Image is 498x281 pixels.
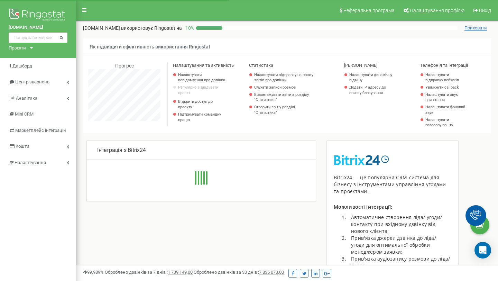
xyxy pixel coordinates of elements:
span: 99,989% [83,270,104,275]
img: Ringostat logo [9,7,67,24]
a: Налаштувати повідомлення про дзвінки [178,72,227,83]
p: Інтеграція з Bitrix24 [97,146,305,154]
span: Налаштування [15,160,46,165]
span: [PERSON_NAME] [344,63,377,68]
a: Увімкнути callback [425,85,465,90]
span: Телефонія та інтеграції [420,63,468,68]
a: Налаштувати відправку вебхуків [425,72,465,83]
li: Прив'язка аудіозапису розмови до ліда/ угоди; [348,255,451,269]
span: Маркетплейс інтеграцій [15,128,66,133]
span: Аналiтика [16,96,37,101]
a: Налаштувати динамічну підміну [349,72,398,83]
a: Налаштувати звук привітання [425,92,465,103]
a: Налаштувати відправку на пошту звітів про дзвінки [254,72,316,83]
a: Додати IP адресу до списку блокування [349,85,398,96]
p: Регулярно відвідувати проєкт [178,85,227,96]
a: Слухати записи розмов [254,85,316,90]
div: Bitrix24 — це популярна CRM-система для бізнесу з інструментами управління угодами та проєктами. [334,174,451,195]
img: image [334,155,389,165]
span: Оброблено дзвінків за 7 днів : [105,270,193,275]
span: Прогрес [115,63,134,69]
span: Налаштування профілю [410,8,464,13]
a: Вивантажувати звіти з розділу "Статистика" [254,92,316,103]
span: Як підвищити ефективність використання Ringostat [90,44,210,49]
a: Налаштувати фоновий звук [425,105,465,115]
div: Проєкти [9,45,26,51]
li: Автоматичне створення ліда/ угоди/ контакту при вхідному дзвінку від нового клієнта; [348,214,451,235]
a: Створити звіт у розділі "Статистика" [254,105,316,115]
a: Відкрити доступ до проєкту [178,99,227,110]
span: Центр звернень [15,79,49,84]
span: Приховати [464,25,487,31]
li: Прив'язка джерел дзвінка до ліда/ угоди для оптимальної обробки менеджером заявки; [348,235,451,255]
a: [DOMAIN_NAME] [9,24,67,31]
span: Реферальна програма [343,8,395,13]
span: Mini CRM [15,111,34,117]
span: Оброблено дзвінків за 30 днів : [194,270,284,275]
span: Вихід [479,8,491,13]
input: Пошук за номером [9,33,67,43]
span: використовує Ringostat на [121,25,182,31]
p: [DOMAIN_NAME] [83,25,182,31]
span: Кошти [16,144,29,149]
p: Підтримувати командну працю [178,112,227,123]
p: 10 % [182,25,196,31]
div: Open Intercom Messenger [474,242,491,259]
a: Налаштувати голосову пошту [425,117,465,128]
u: 7 835 073,00 [259,270,284,275]
span: Дашборд [12,63,32,69]
span: Налаштування та активність [173,63,234,68]
p: Можливості інтеграції: [334,203,451,210]
span: Статистика [249,63,273,68]
u: 1 739 149,00 [168,270,193,275]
